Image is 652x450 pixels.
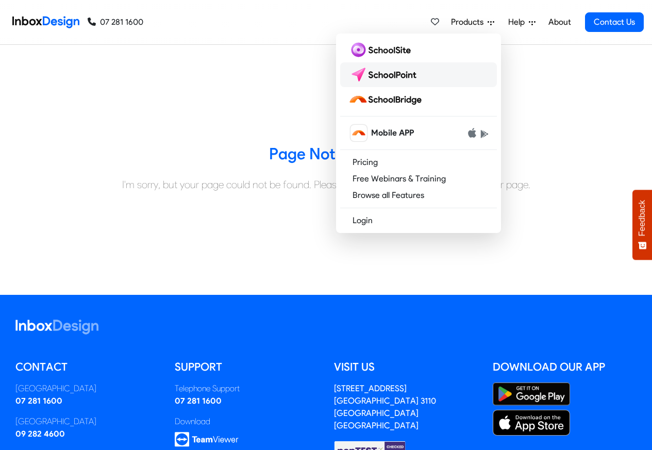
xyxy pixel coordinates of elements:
img: Google Play Store [493,382,570,406]
img: schoolpoint logo [348,66,421,83]
a: 07 281 1600 [175,396,222,406]
img: logo_teamviewer.svg [175,432,239,447]
a: Pricing [340,154,497,171]
button: Feedback - Show survey [632,190,652,260]
span: Feedback [638,200,647,236]
h5: Support [175,359,319,375]
h5: Visit us [334,359,478,375]
img: schoolsite logo [348,42,415,58]
a: 09 282 4600 [15,429,65,439]
a: [STREET_ADDRESS][GEOGRAPHIC_DATA] 3110[GEOGRAPHIC_DATA][GEOGRAPHIC_DATA] [334,384,436,430]
h3: Page Not Found [8,144,644,164]
a: Free Webinars & Training [340,171,497,187]
a: Browse all Features [340,187,497,204]
div: Download [175,415,319,428]
div: Products [336,34,501,233]
a: 07 281 1600 [88,16,143,28]
h5: Download our App [493,359,637,375]
img: logo_inboxdesign_white.svg [15,320,98,335]
a: Contact Us [585,12,644,32]
span: Help [508,16,529,28]
img: schoolbridge icon [350,125,367,141]
div: [GEOGRAPHIC_DATA] [15,415,159,428]
a: Help [504,12,540,32]
a: Login [340,212,497,229]
a: schoolbridge icon Mobile APP [340,121,497,145]
a: About [545,12,574,32]
div: Telephone Support [175,382,319,395]
a: Products [447,12,498,32]
img: Apple App Store [493,410,570,436]
div: I'm sorry, but your page could not be found. Please use the navigation to search for your page. [8,177,644,192]
address: [STREET_ADDRESS] [GEOGRAPHIC_DATA] 3110 [GEOGRAPHIC_DATA] [GEOGRAPHIC_DATA] [334,384,436,430]
img: schoolbridge logo [348,91,426,108]
span: Mobile APP [371,127,414,139]
div: [GEOGRAPHIC_DATA] [15,382,159,395]
a: 07 281 1600 [15,396,62,406]
span: Products [451,16,488,28]
h5: Contact [15,359,159,375]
